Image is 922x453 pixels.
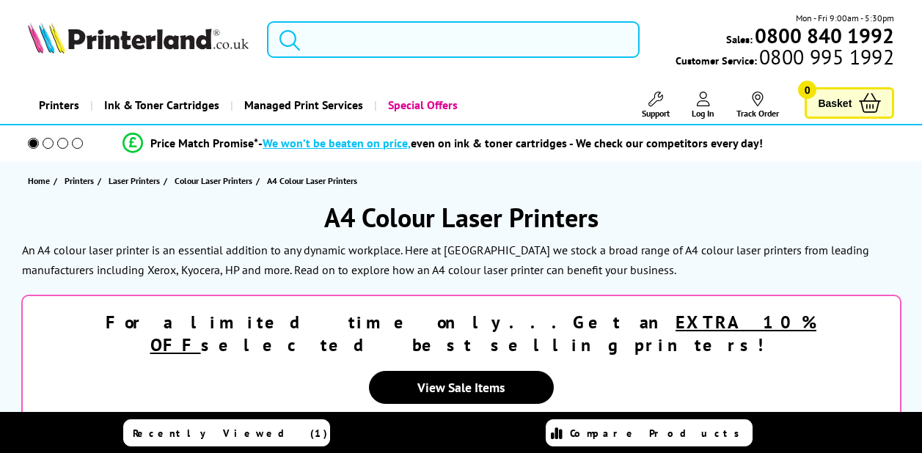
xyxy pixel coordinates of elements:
[175,173,256,188] a: Colour Laser Printers
[692,92,714,119] a: Log In
[90,86,230,124] a: Ink & Toner Cartridges
[15,200,907,235] h1: A4 Colour Laser Printers
[175,173,252,188] span: Colour Laser Printers
[263,136,411,150] span: We won’t be beaten on price,
[755,22,894,49] b: 0800 840 1992
[726,32,753,46] span: Sales:
[109,173,160,188] span: Laser Printers
[106,311,816,356] strong: For a limited time only...Get an selected best selling printers!
[22,243,869,277] p: An A4 colour laser printer is an essential addition to any dynamic workplace. Here at [GEOGRAPHIC...
[757,50,894,64] span: 0800 995 1992
[692,108,714,119] span: Log In
[133,427,328,440] span: Recently Viewed (1)
[642,108,670,119] span: Support
[374,86,469,124] a: Special Offers
[736,92,779,119] a: Track Order
[570,427,747,440] span: Compare Products
[230,86,374,124] a: Managed Print Services
[753,29,894,43] a: 0800 840 1992
[818,93,852,113] span: Basket
[7,130,879,156] li: modal_Promise
[798,81,816,99] span: 0
[805,87,894,119] a: Basket 0
[123,419,330,446] a: Recently Viewed (1)
[796,11,894,25] span: Mon - Fri 9:00am - 5:30pm
[65,173,94,188] span: Printers
[369,371,554,404] a: View Sale Items
[642,92,670,119] a: Support
[28,173,54,188] a: Home
[150,311,817,356] u: EXTRA 10% OFF
[676,50,894,67] span: Customer Service:
[150,136,258,150] span: Price Match Promise*
[104,86,219,124] span: Ink & Toner Cartridges
[546,419,753,446] a: Compare Products
[109,173,164,188] a: Laser Printers
[258,136,763,150] div: - even on ink & toner cartridges - We check our competitors every day!
[28,22,249,54] img: Printerland Logo
[28,86,90,124] a: Printers
[28,22,249,56] a: Printerland Logo
[267,175,357,186] span: A4 Colour Laser Printers
[65,173,98,188] a: Printers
